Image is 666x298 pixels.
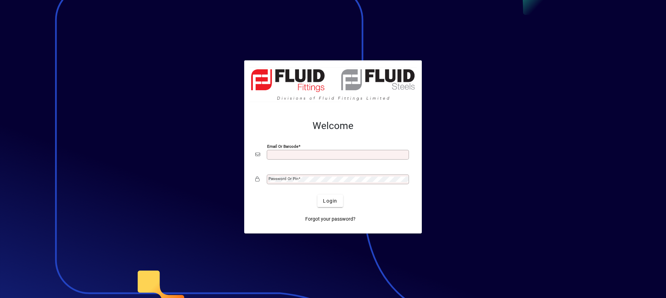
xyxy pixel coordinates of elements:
[268,176,298,181] mat-label: Password or Pin
[323,197,337,205] span: Login
[255,120,411,132] h2: Welcome
[267,144,298,149] mat-label: Email or Barcode
[305,215,356,223] span: Forgot your password?
[302,213,358,225] a: Forgot your password?
[317,195,343,207] button: Login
